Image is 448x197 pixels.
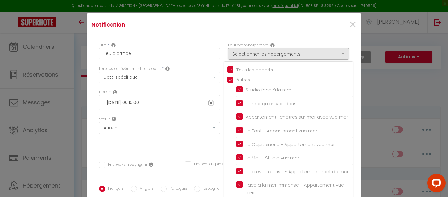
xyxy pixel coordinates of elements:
iframe: LiveChat chat widget [422,171,448,197]
span: × [349,16,357,34]
i: Specific date [113,90,117,95]
label: Pour cet hébergement [228,42,268,48]
span: Face à la mer immense - Appartement vue mer [246,182,344,195]
span: La Capitainerie - Appartement vue mer [246,141,335,148]
input: Sélectionnez une date [104,98,215,108]
label: Espagnol [200,186,221,192]
span: La crevette grise - Appartement front de mer [246,168,349,175]
label: Lorsque cet événement se produit [99,66,161,72]
h4: Notification [91,20,265,29]
label: Portugais [167,186,187,192]
i: This Rental [270,43,275,48]
span: La mer qu'on voit danser [246,100,301,107]
i: Booking status [112,116,116,121]
label: Français [105,186,124,192]
button: Sélectionner les hébergements [228,48,349,60]
i: Envoyer au voyageur [149,162,153,167]
label: Titre [99,42,107,48]
span: Le Pont - Appartement vue mer [246,127,317,134]
button: Close [349,18,357,31]
label: Anglais [137,186,154,192]
label: Délai [99,89,108,95]
label: Statut [99,116,110,122]
i: Event Occur [165,66,170,71]
text: 11 [210,102,212,105]
i: Title [111,43,116,48]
